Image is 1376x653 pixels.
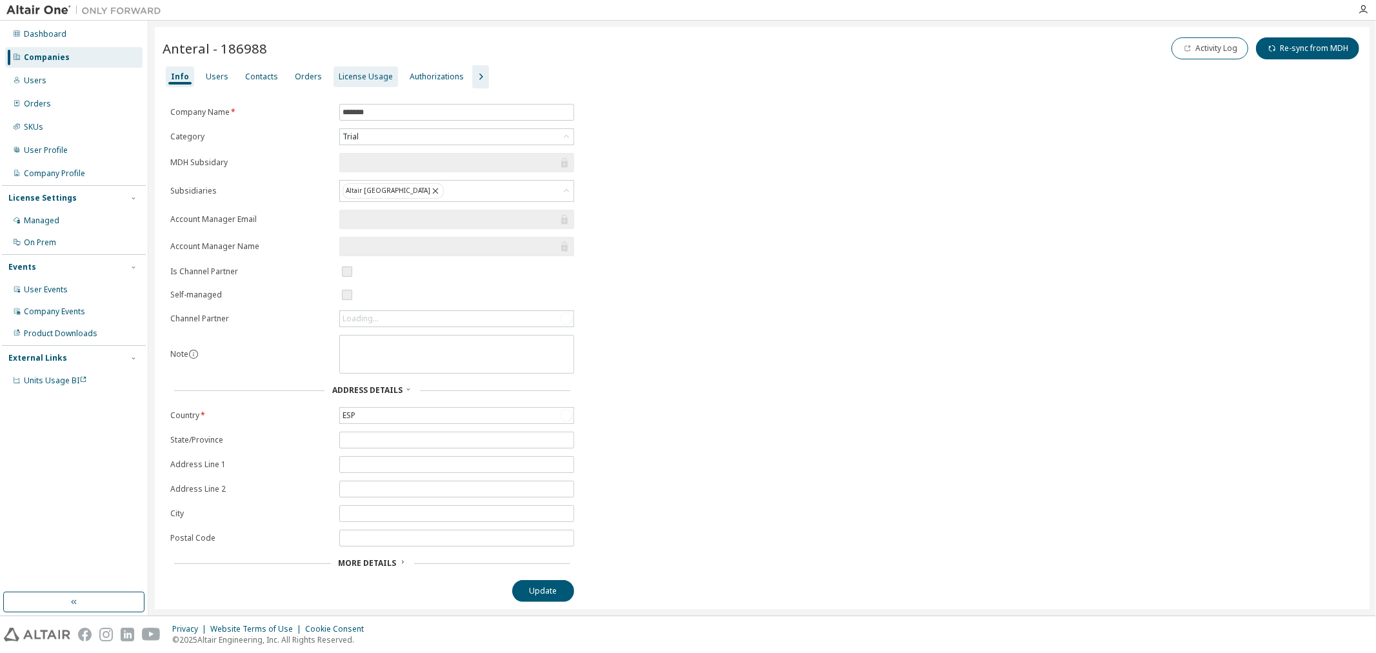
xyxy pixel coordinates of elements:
[4,628,70,641] img: altair_logo.svg
[142,628,161,641] img: youtube.svg
[8,262,36,272] div: Events
[170,186,332,196] label: Subsidiaries
[339,72,393,82] div: License Usage
[172,624,210,634] div: Privacy
[170,484,332,494] label: Address Line 2
[305,624,372,634] div: Cookie Consent
[24,75,46,86] div: Users
[170,533,332,543] label: Postal Code
[24,99,51,109] div: Orders
[121,628,134,641] img: linkedin.svg
[24,285,68,295] div: User Events
[170,214,332,225] label: Account Manager Email
[343,183,444,199] div: Altair [GEOGRAPHIC_DATA]
[163,39,267,57] span: Anteral - 186988
[339,558,397,568] span: More Details
[99,628,113,641] img: instagram.svg
[24,237,56,248] div: On Prem
[341,130,361,144] div: Trial
[340,129,573,145] div: Trial
[24,168,85,179] div: Company Profile
[341,408,357,423] div: ESP
[170,266,332,277] label: Is Channel Partner
[332,385,403,396] span: Address Details
[172,634,372,645] p: © 2025 Altair Engineering, Inc. All Rights Reserved.
[188,349,199,359] button: information
[512,580,574,602] button: Update
[170,290,332,300] label: Self-managed
[170,314,332,324] label: Channel Partner
[340,181,573,201] div: Altair [GEOGRAPHIC_DATA]
[6,4,168,17] img: Altair One
[171,72,189,82] div: Info
[170,157,332,168] label: MDH Subsidary
[170,508,332,519] label: City
[1256,37,1359,59] button: Re-sync from MDH
[24,29,66,39] div: Dashboard
[24,328,97,339] div: Product Downloads
[1172,37,1248,59] button: Activity Log
[170,241,332,252] label: Account Manager Name
[343,314,379,324] div: Loading...
[340,311,573,326] div: Loading...
[78,628,92,641] img: facebook.svg
[24,52,70,63] div: Companies
[410,72,464,82] div: Authorizations
[170,459,332,470] label: Address Line 1
[170,132,332,142] label: Category
[295,72,322,82] div: Orders
[340,408,573,423] div: ESP
[24,306,85,317] div: Company Events
[245,72,278,82] div: Contacts
[210,624,305,634] div: Website Terms of Use
[8,193,77,203] div: License Settings
[24,375,87,386] span: Units Usage BI
[170,435,332,445] label: State/Province
[8,353,67,363] div: External Links
[24,122,43,132] div: SKUs
[170,348,188,359] label: Note
[170,410,332,421] label: Country
[170,107,332,117] label: Company Name
[24,216,59,226] div: Managed
[24,145,68,156] div: User Profile
[206,72,228,82] div: Users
